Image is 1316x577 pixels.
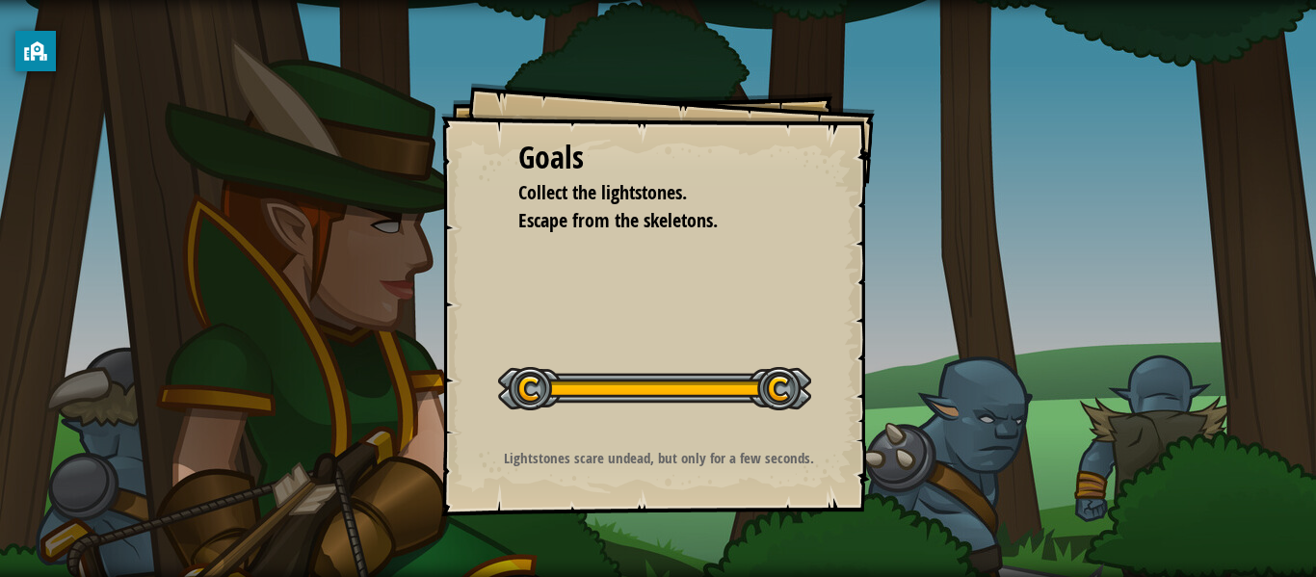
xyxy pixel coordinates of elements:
li: Escape from the skeletons. [494,207,793,235]
button: privacy banner [15,31,56,71]
span: Escape from the skeletons. [518,207,718,233]
div: Goals [518,136,798,180]
li: Collect the lightstones. [494,179,793,207]
p: Lightstones scare undead, but only for a few seconds. [465,448,852,468]
span: Collect the lightstones. [518,179,687,205]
